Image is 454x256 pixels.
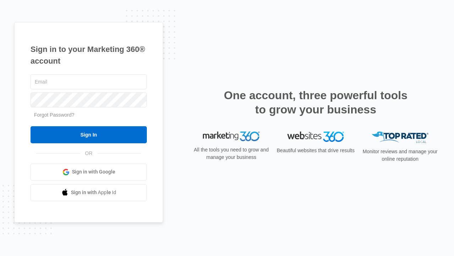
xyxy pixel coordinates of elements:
[192,146,271,161] p: All the tools you need to grow and manage your business
[31,126,147,143] input: Sign In
[372,132,428,143] img: Top Rated Local
[71,189,116,196] span: Sign in with Apple Id
[360,148,440,163] p: Monitor reviews and manage your online reputation
[203,132,260,142] img: Marketing 360
[276,147,355,154] p: Beautiful websites that drive results
[222,88,410,117] h2: One account, three powerful tools to grow your business
[287,132,344,142] img: Websites 360
[31,164,147,181] a: Sign in with Google
[72,168,115,176] span: Sign in with Google
[34,112,74,118] a: Forgot Password?
[31,74,147,89] input: Email
[31,43,147,67] h1: Sign in to your Marketing 360® account
[31,184,147,201] a: Sign in with Apple Id
[80,150,98,157] span: OR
